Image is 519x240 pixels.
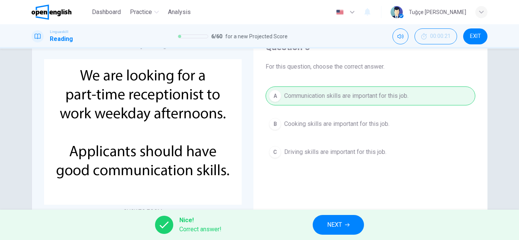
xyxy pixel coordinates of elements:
button: CLICK TO ZOOM [120,206,165,217]
span: Analysis [168,8,191,17]
button: Analysis [165,5,194,19]
span: EXIT [470,33,481,39]
img: undefined [44,59,242,205]
img: Profile picture [391,6,403,18]
div: Mute [392,28,408,44]
span: Linguaskill [50,29,68,35]
span: Nice! [179,216,222,225]
span: Correct answer! [179,225,222,234]
span: for a new Projected Score [225,32,288,41]
span: 6 / 60 [211,32,222,41]
div: Tuğçe [PERSON_NAME] [409,8,466,17]
a: OpenEnglish logo [32,5,89,20]
span: Dashboard [92,8,121,17]
button: 00:00:21 [415,28,457,44]
h1: Reading [50,35,73,44]
img: en [335,9,345,15]
span: For this question, choose the correct answer. [266,62,475,71]
img: OpenEnglish logo [32,5,71,20]
span: NEXT [327,220,342,230]
span: Practice [130,8,152,17]
button: NEXT [313,215,364,235]
span: 00:00:21 [430,33,451,39]
div: Hide [415,28,457,44]
button: Practice [127,5,162,19]
button: EXIT [463,28,487,44]
button: Dashboard [89,5,124,19]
